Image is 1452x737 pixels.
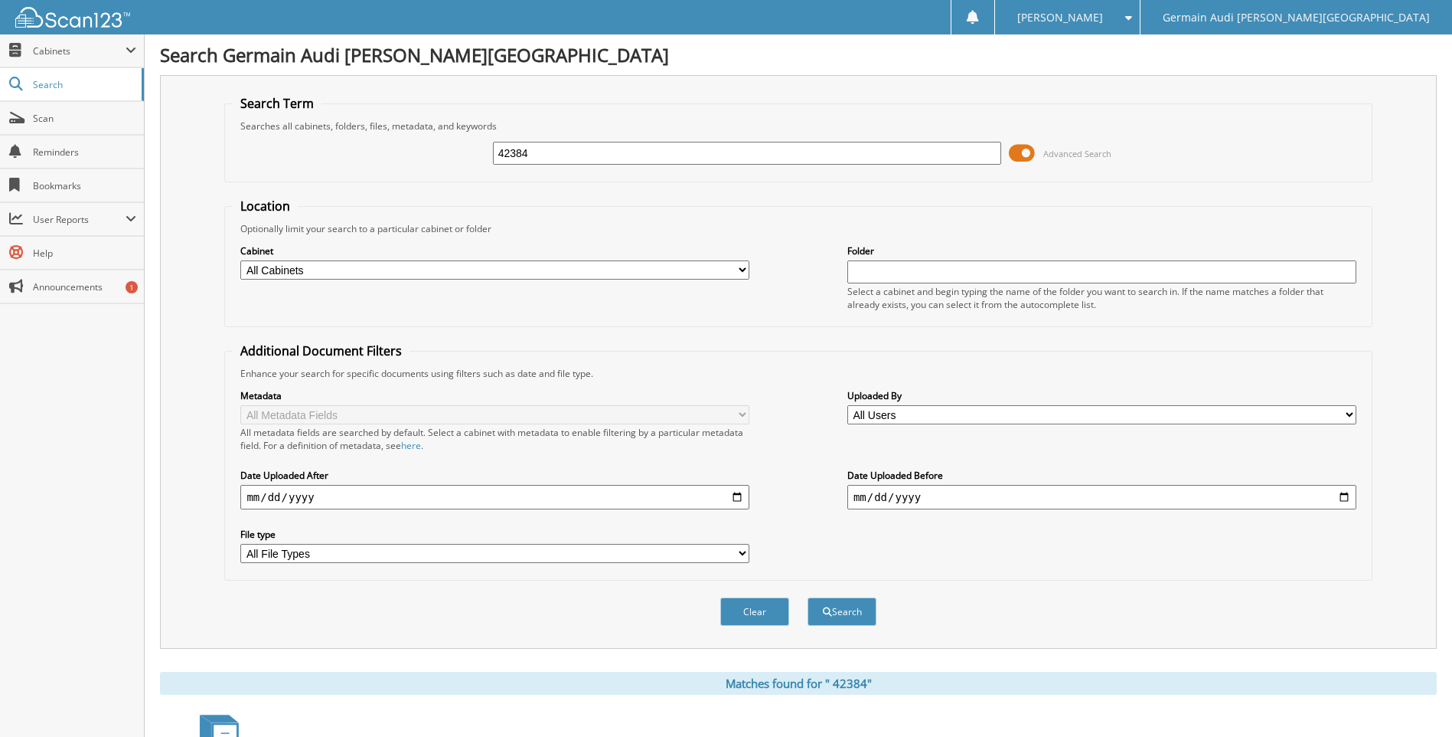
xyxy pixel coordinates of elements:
[847,389,1356,402] label: Uploaded By
[233,367,1363,380] div: Enhance your search for specific documents using filters such as date and file type.
[33,213,126,226] span: User Reports
[240,528,749,541] label: File type
[240,485,749,509] input: start
[240,469,749,482] label: Date Uploaded After
[33,44,126,57] span: Cabinets
[847,244,1356,257] label: Folder
[33,112,136,125] span: Scan
[847,485,1356,509] input: end
[1043,148,1111,159] span: Advanced Search
[1017,13,1103,22] span: [PERSON_NAME]
[126,281,138,293] div: 1
[33,179,136,192] span: Bookmarks
[240,389,749,402] label: Metadata
[808,598,876,626] button: Search
[160,42,1437,67] h1: Search Germain Audi [PERSON_NAME][GEOGRAPHIC_DATA]
[847,285,1356,311] div: Select a cabinet and begin typing the name of the folder you want to search in. If the name match...
[401,439,421,452] a: here
[33,280,136,293] span: Announcements
[160,672,1437,695] div: Matches found for " 42384"
[1163,13,1430,22] span: Germain Audi [PERSON_NAME][GEOGRAPHIC_DATA]
[240,244,749,257] label: Cabinet
[233,222,1363,235] div: Optionally limit your search to a particular cabinet or folder
[33,78,134,91] span: Search
[33,247,136,260] span: Help
[233,198,298,215] legend: Location
[847,469,1356,482] label: Date Uploaded Before
[233,95,321,112] legend: Search Term
[240,426,749,452] div: All metadata fields are searched by default. Select a cabinet with metadata to enable filtering b...
[720,598,789,626] button: Clear
[233,120,1363,133] div: Searches all cabinets, folders, files, metadata, and keywords
[15,7,130,28] img: scan123-logo-white.svg
[33,146,136,159] span: Reminders
[233,342,409,359] legend: Additional Document Filters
